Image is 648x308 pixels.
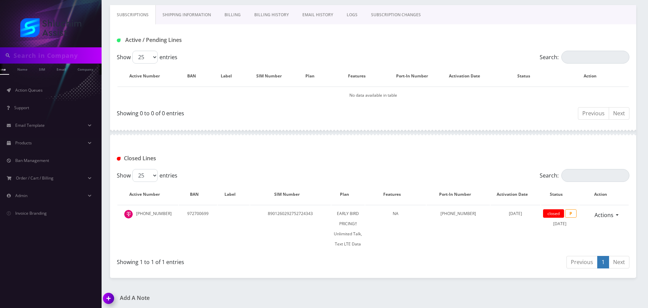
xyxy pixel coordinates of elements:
[340,5,364,25] a: LOGS
[117,37,281,43] h1: Active / Pending Lines
[132,169,158,182] select: Showentries
[117,106,368,117] div: Showing 0 to 0 of 0 entries
[440,66,496,86] th: Activation Date: activate to sort column ascending
[117,39,121,42] img: Active / Pending Lines
[540,51,629,64] label: Search:
[15,140,32,146] span: Products
[218,185,250,204] th: Label: activate to sort column ascending
[590,209,618,221] a: Actions
[297,66,329,86] th: Plan: activate to sort column ascending
[509,211,522,216] span: [DATE]
[103,295,368,301] a: Add A Note
[117,185,178,204] th: Active Number: activate to sort column descending
[296,5,340,25] a: EMAIL HISTORY
[541,185,579,204] th: Status: activate to sort column ascending
[218,5,247,25] a: Billing
[250,185,331,204] th: SIM Number: activate to sort column ascending
[331,185,365,204] th: Plan: activate to sort column ascending
[74,64,97,74] a: Company
[117,255,368,266] div: Showing 1 to 1 of 1 entries
[566,256,598,268] a: Previous
[391,66,439,86] th: Port-In Number: activate to sort column ascending
[14,49,100,62] input: Search in Company
[597,256,609,268] a: 1
[179,66,211,86] th: BAN: activate to sort column ascending
[117,205,178,253] td: [PHONE_NUMBER]
[212,66,248,86] th: Label: activate to sort column ascending
[609,107,629,120] a: Next
[249,66,297,86] th: SIM Number: activate to sort column ascending
[117,157,121,161] img: Closed Lines
[491,185,540,204] th: Activation Date: activate to sort column ascending
[179,185,217,204] th: BAN: activate to sort column ascending
[16,175,53,181] span: Order / Cart / Billing
[15,210,47,216] span: Invoice Branding
[330,66,391,86] th: Features: activate to sort column ascending
[15,193,27,198] span: Admin
[543,209,564,218] span: closed
[110,5,156,25] a: Subscriptions
[364,5,428,25] a: SUBSCRIPTION CHANGES
[558,66,629,86] th: Action: activate to sort column ascending
[117,169,177,182] label: Show entries
[541,205,579,253] td: [DATE]
[117,66,178,86] th: Active Number: activate to sort column ascending
[565,209,577,218] span: P
[14,105,29,111] span: Support
[561,169,629,182] input: Search:
[124,210,133,218] img: t_img.png
[561,51,629,64] input: Search:
[14,64,31,74] a: Name
[578,107,609,120] a: Previous
[427,205,490,253] td: [PHONE_NUMBER]
[15,87,43,93] span: Action Queues
[15,158,49,163] span: Ban Management
[36,64,48,74] a: SIM
[156,5,218,25] a: Shipping Information
[53,64,69,74] a: Email
[497,66,557,86] th: Status: activate to sort column ascending
[579,185,629,204] th: Action : activate to sort column ascending
[609,256,629,268] a: Next
[365,205,426,253] td: NA
[427,185,490,204] th: Port-In Number: activate to sort column ascending
[179,205,217,253] td: 972700699
[540,169,629,182] label: Search:
[365,185,426,204] th: Features: activate to sort column ascending
[117,87,629,104] td: No data available in table
[117,51,177,64] label: Show entries
[247,5,296,25] a: Billing History
[117,155,281,162] h1: Closed Lines
[20,18,81,37] img: Shluchim Assist
[250,205,331,253] td: 8901260292752724343
[15,122,45,128] span: Email Template
[331,205,365,253] td: EARLY BIRD PRICING!! Unlimited Talk, Text LTE Data
[132,51,158,64] select: Showentries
